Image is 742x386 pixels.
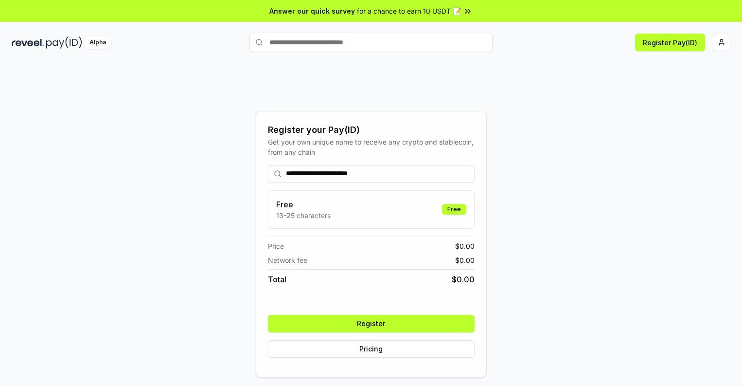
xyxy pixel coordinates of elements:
[635,34,705,51] button: Register Pay(ID)
[268,241,284,251] span: Price
[268,340,475,358] button: Pricing
[276,199,331,210] h3: Free
[46,37,82,49] img: pay_id
[268,137,475,157] div: Get your own unique name to receive any crypto and stablecoin, from any chain
[455,255,475,265] span: $ 0.00
[268,123,475,137] div: Register your Pay(ID)
[12,37,44,49] img: reveel_dark
[268,315,475,332] button: Register
[268,274,286,285] span: Total
[442,204,466,215] div: Free
[84,37,111,49] div: Alpha
[357,6,461,16] span: for a chance to earn 10 USDT 📝
[452,274,475,285] span: $ 0.00
[276,210,331,221] p: 13-25 characters
[455,241,475,251] span: $ 0.00
[268,255,307,265] span: Network fee
[269,6,355,16] span: Answer our quick survey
